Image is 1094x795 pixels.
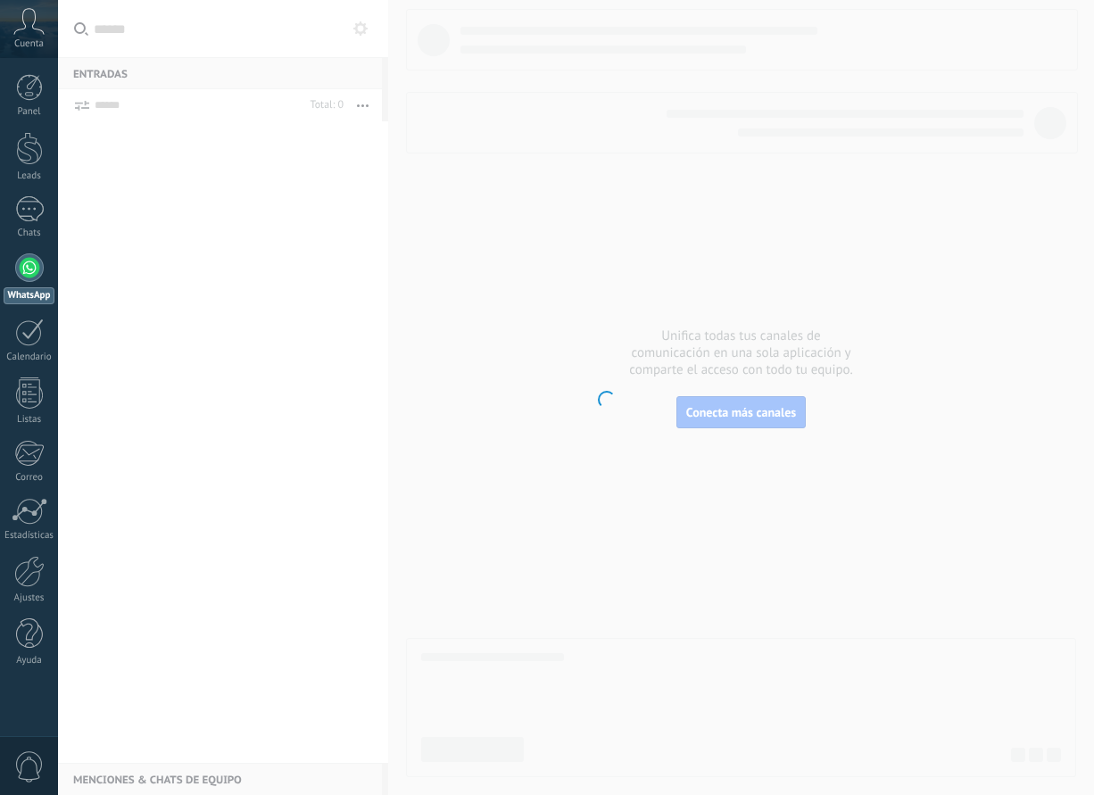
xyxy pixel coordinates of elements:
div: Listas [4,414,55,426]
div: Leads [4,170,55,182]
div: Calendario [4,352,55,363]
div: Panel [4,106,55,118]
span: Cuenta [14,38,44,50]
div: Chats [4,228,55,239]
div: Ajustes [4,592,55,604]
div: Ayuda [4,655,55,667]
div: Estadísticas [4,530,55,542]
div: Correo [4,472,55,484]
div: WhatsApp [4,287,54,304]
